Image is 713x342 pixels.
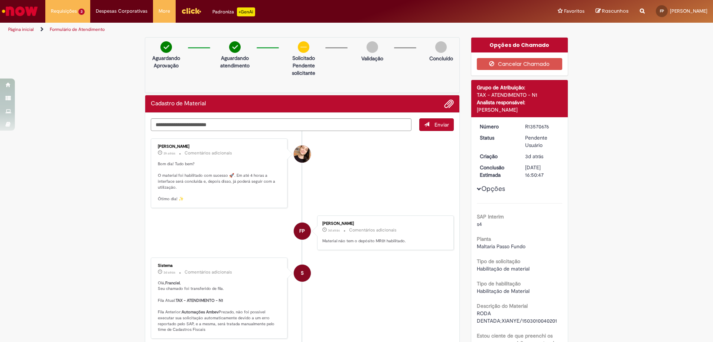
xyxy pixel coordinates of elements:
[163,270,175,275] time: 26/09/2025 13:50:53
[477,243,525,250] span: Maltaria Passo Fundo
[182,309,219,315] b: Automações Ambev
[477,236,491,242] b: Planta
[158,280,281,333] p: Olá, , Seu chamado foi transferido de fila. Fila Atual: Fila Anterior: Prezado, não foi possível ...
[78,9,85,15] span: 3
[477,213,504,220] b: SAP Interim
[8,26,34,32] a: Página inicial
[349,227,397,233] small: Comentários adicionais
[298,41,309,53] img: circle-minus.png
[301,264,304,282] span: S
[474,164,520,179] dt: Conclusão Estimada
[299,222,305,240] span: FP
[477,221,482,227] span: s4
[181,5,201,16] img: click_logo_yellow_360x200.png
[286,62,322,77] p: Pendente solicitante
[328,228,340,233] span: 3d atrás
[525,164,560,179] div: [DATE] 16:50:47
[185,269,232,275] small: Comentários adicionais
[160,41,172,53] img: check-circle-green.png
[6,23,470,36] ul: Trilhas de página
[212,7,255,16] div: Padroniza
[419,118,454,131] button: Enviar
[163,151,175,156] span: 3h atrás
[286,54,322,62] p: Solicitado
[217,54,253,69] p: Aguardando atendimento
[322,238,446,244] p: Material não tem o depósito MR01 habilitado.
[159,7,170,15] span: More
[477,288,530,294] span: Habilitação de Material
[477,265,530,272] span: Habilitação de material
[328,228,340,233] time: 26/09/2025 13:52:57
[477,84,563,91] div: Grupo de Atribuição:
[670,8,707,14] span: [PERSON_NAME]
[525,153,560,160] div: 26/09/2025 13:50:39
[50,26,105,32] a: Formulário de Atendimento
[477,99,563,106] div: Analista responsável:
[477,303,528,309] b: Descrição do Material
[477,280,521,287] b: Tipo de habilitação
[435,41,447,53] img: img-circle-grey.png
[471,38,568,52] div: Opções do Chamado
[237,7,255,16] p: +GenAi
[477,58,563,70] button: Cancelar Chamado
[474,153,520,160] dt: Criação
[165,280,180,286] b: Franciel
[474,123,520,130] dt: Número
[294,265,311,282] div: System
[158,161,281,202] p: Bom dia! Tudo bem? O material foi habilitado com sucesso 🚀. Em até 4 horas a interface será concl...
[151,100,206,107] h2: Cadastro de Material Histórico de tíquete
[564,7,585,15] span: Favoritos
[151,118,411,131] textarea: Digite sua mensagem aqui...
[602,7,629,15] span: Rascunhos
[163,151,175,156] time: 29/09/2025 09:52:39
[96,7,147,15] span: Despesas Corporativas
[148,54,184,69] p: Aguardando Aprovação
[596,8,629,15] a: Rascunhos
[163,270,175,275] span: 3d atrás
[322,221,446,226] div: [PERSON_NAME]
[444,99,454,109] button: Adicionar anexos
[361,55,383,62] p: Validação
[477,91,563,99] div: TAX - ATENDIMENTO - N1
[51,7,77,15] span: Requisições
[185,150,232,156] small: Comentários adicionais
[367,41,378,53] img: img-circle-grey.png
[525,123,560,130] div: R13570676
[158,144,281,149] div: [PERSON_NAME]
[525,153,543,160] time: 26/09/2025 13:50:39
[229,41,241,53] img: check-circle-green.png
[660,9,664,13] span: FP
[294,223,311,240] div: Franciel Perin
[158,263,281,268] div: Sistema
[1,4,39,19] img: ServiceNow
[525,153,543,160] span: 3d atrás
[434,121,449,128] span: Enviar
[176,298,223,303] b: TAX - ATENDIMENTO - N1
[525,134,560,149] div: Pendente Usuário
[429,55,453,62] p: Concluído
[474,134,520,141] dt: Status
[294,146,311,163] div: Sabrina De Vasconcelos
[477,106,563,114] div: [PERSON_NAME]
[477,310,557,324] span: RODA DENTADA;XIANYE/1503010040201
[477,258,520,265] b: Tipo de solicitação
